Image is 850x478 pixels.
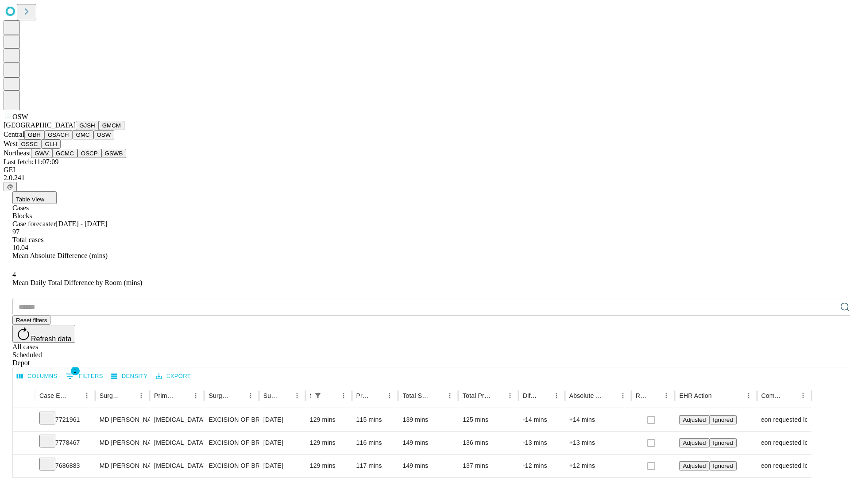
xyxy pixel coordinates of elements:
[135,389,147,402] button: Menu
[12,271,16,278] span: 4
[189,389,202,402] button: Menu
[383,389,396,402] button: Menu
[17,459,31,474] button: Expand
[4,174,846,182] div: 2.0.241
[337,389,350,402] button: Menu
[444,389,456,402] button: Menu
[18,139,42,149] button: OSSC
[310,409,348,431] div: 129 mins
[209,392,231,399] div: Surgery Name
[4,166,846,174] div: GEI
[709,438,736,447] button: Ignored
[356,432,394,454] div: 116 mins
[100,409,145,431] div: MD [PERSON_NAME] A Md
[154,409,200,431] div: [MEDICAL_DATA]
[617,389,629,402] button: Menu
[63,369,105,383] button: Show filters
[356,455,394,477] div: 117 mins
[12,113,28,120] span: OSW
[123,389,135,402] button: Sort
[713,389,725,402] button: Sort
[16,196,44,203] span: Table View
[679,438,709,447] button: Adjusted
[12,279,142,286] span: Mean Daily Total Difference by Room (mins)
[761,392,784,399] div: Comments
[209,432,254,454] div: EXCISION OF BREAST LESION RADIOLOGICAL MARKER
[15,370,60,383] button: Select columns
[4,140,18,147] span: West
[12,316,50,325] button: Reset filters
[604,389,617,402] button: Sort
[81,389,93,402] button: Menu
[263,409,301,431] div: [DATE]
[12,325,75,343] button: Refresh data
[463,392,491,399] div: Total Predicted Duration
[31,335,72,343] span: Refresh data
[72,130,93,139] button: GMC
[100,455,145,477] div: MD [PERSON_NAME] A Md
[312,389,324,402] div: 1 active filter
[491,389,504,402] button: Sort
[463,409,514,431] div: 125 mins
[683,463,706,469] span: Adjusted
[797,389,809,402] button: Menu
[660,389,672,402] button: Menu
[784,389,797,402] button: Sort
[244,389,257,402] button: Menu
[761,432,807,454] div: Surgeon requested longer
[523,409,560,431] div: -14 mins
[24,130,44,139] button: GBH
[523,455,560,477] div: -12 mins
[636,392,647,399] div: Resolved in EHR
[569,455,627,477] div: +12 mins
[154,455,200,477] div: [MEDICAL_DATA]
[709,415,736,424] button: Ignored
[263,392,278,399] div: Surgery Date
[683,416,706,423] span: Adjusted
[209,409,254,431] div: EXCISION OF BREAST LESION RADIOLOGICAL MARKER
[747,455,821,477] span: Surgeon requested longer
[17,412,31,428] button: Expand
[709,461,736,470] button: Ignored
[713,463,733,469] span: Ignored
[4,121,76,129] span: [GEOGRAPHIC_DATA]
[310,432,348,454] div: 129 mins
[93,130,115,139] button: OSW
[402,409,454,431] div: 139 mins
[310,455,348,477] div: 129 mins
[100,432,145,454] div: MD [PERSON_NAME] A Md
[16,317,47,324] span: Reset filters
[4,182,17,191] button: @
[679,461,709,470] button: Adjusted
[12,191,57,204] button: Table View
[12,252,108,259] span: Mean Absolute Difference (mins)
[7,183,13,190] span: @
[44,130,72,139] button: GSACH
[76,121,99,130] button: GJSH
[742,389,755,402] button: Menu
[713,416,733,423] span: Ignored
[12,244,28,251] span: 10.04
[154,370,193,383] button: Export
[41,139,60,149] button: GLH
[761,409,807,431] div: Surgeon requested longer
[356,409,394,431] div: 115 mins
[209,455,254,477] div: EXCISION OF BREAST LESION RADIOLOGICAL MARKER
[4,131,24,138] span: Central
[263,432,301,454] div: [DATE]
[77,149,101,158] button: OSCP
[109,370,150,383] button: Density
[17,436,31,451] button: Expand
[356,392,371,399] div: Predicted In Room Duration
[31,149,52,158] button: GWV
[538,389,550,402] button: Sort
[12,236,43,243] span: Total cases
[101,149,127,158] button: GSWB
[679,392,711,399] div: EHR Action
[291,389,303,402] button: Menu
[39,455,91,477] div: 7686883
[232,389,244,402] button: Sort
[569,432,627,454] div: +13 mins
[569,409,627,431] div: +14 mins
[402,392,430,399] div: Total Scheduled Duration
